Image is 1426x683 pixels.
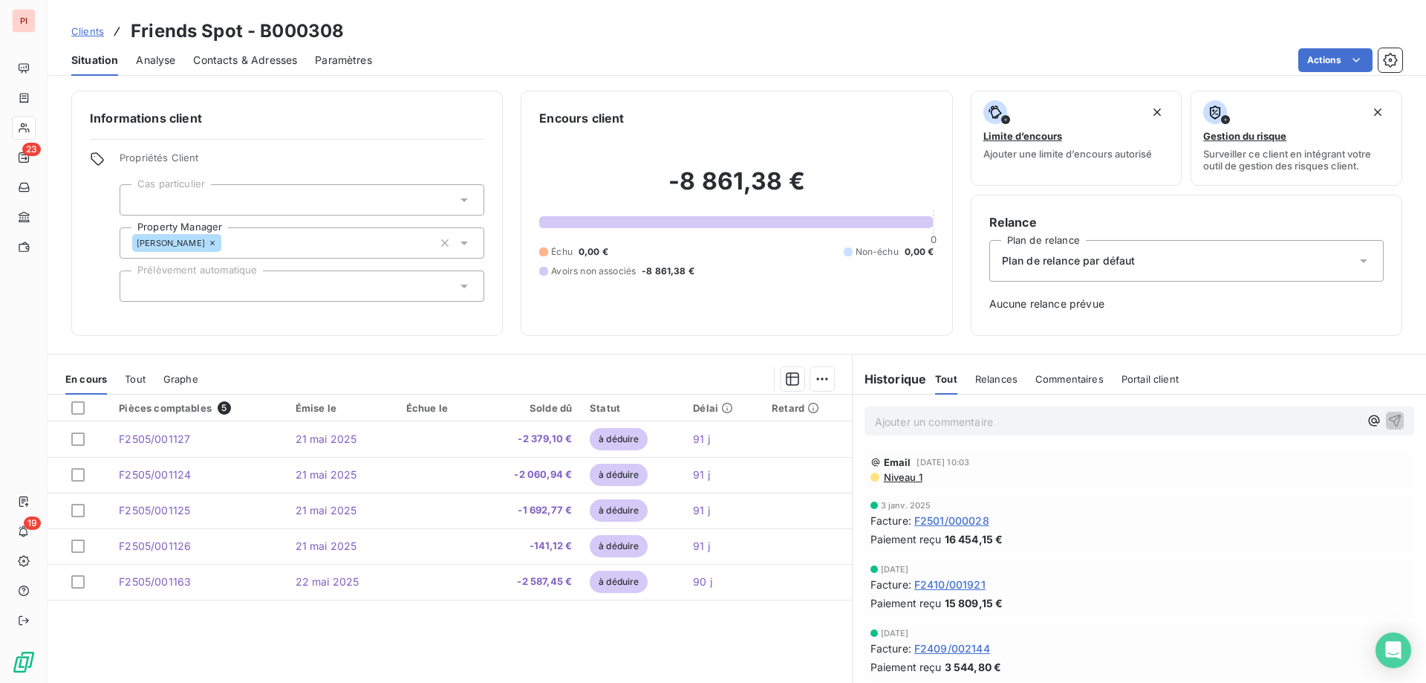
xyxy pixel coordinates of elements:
span: Non-échu [856,245,899,259]
span: 3 544,80 € [945,659,1002,675]
span: Tout [125,373,146,385]
div: PI [12,9,36,33]
span: [PERSON_NAME] [137,239,205,247]
span: Paiement reçu [870,531,942,547]
h6: Encours client [539,109,624,127]
span: Analyse [136,53,175,68]
h6: Historique [853,370,927,388]
span: Propriétés Client [120,152,484,172]
span: Paiement reçu [870,595,942,611]
span: -1 692,77 € [487,503,572,518]
span: 91 j [693,468,710,481]
span: -2 060,94 € [487,467,572,482]
h3: Friends Spot - B000308 [131,18,344,45]
span: 16 454,15 € [945,531,1003,547]
button: Gestion du risqueSurveiller ce client en intégrant votre outil de gestion des risques client. [1191,91,1402,186]
div: Émise le [296,402,388,414]
span: F2505/001124 [119,468,191,481]
span: 3 janv. 2025 [881,501,931,510]
span: 21 mai 2025 [296,504,357,517]
img: Logo LeanPay [12,650,36,674]
h6: Informations client [90,109,484,127]
button: Limite d’encoursAjouter une limite d’encours autorisé [971,91,1182,186]
span: 5 [218,401,231,415]
span: à déduire [590,464,648,486]
span: 21 mai 2025 [296,468,357,481]
span: 0 [931,233,937,245]
span: Email [884,456,911,468]
span: 0,00 € [905,245,934,259]
span: -2 587,45 € [487,574,572,589]
span: Facture : [870,513,911,528]
span: F2409/002144 [914,641,990,656]
div: Pièces comptables [119,401,277,415]
span: 0,00 € [579,245,608,259]
span: F2505/001125 [119,504,190,517]
span: 22 mai 2025 [296,575,359,588]
input: Ajouter une valeur [132,279,144,293]
span: -141,12 € [487,539,572,554]
span: Paiement reçu [870,659,942,675]
span: [DATE] [881,565,909,574]
span: En cours [65,373,107,385]
span: F2501/000028 [914,513,989,528]
span: 91 j [693,504,710,517]
span: F2505/001127 [119,433,190,445]
span: -8 861,38 € [642,265,694,278]
span: Clients [71,25,104,37]
span: à déduire [590,535,648,557]
div: Délai [693,402,754,414]
span: à déduire [590,428,648,450]
span: Gestion du risque [1203,130,1286,142]
span: Graphe [163,373,198,385]
span: -2 379,10 € [487,432,572,447]
span: F2505/001126 [119,540,191,552]
span: Niveau 1 [882,471,922,483]
span: à déduire [590,499,648,522]
span: Commentaires [1035,373,1104,385]
span: 23 [22,143,41,156]
span: Contacts & Adresses [193,53,297,68]
a: Clients [71,24,104,39]
span: [DATE] 10:03 [917,458,969,467]
a: 23 [12,146,35,169]
span: Plan de relance par défaut [1002,253,1136,268]
span: Avoirs non associés [551,265,636,278]
span: 21 mai 2025 [296,540,357,552]
span: Facture : [870,641,911,656]
span: Relances [975,373,1018,385]
button: Actions [1298,48,1373,72]
div: Échue le [406,402,469,414]
span: Situation [71,53,118,68]
div: Retard [772,402,843,414]
span: 91 j [693,540,710,552]
span: Tout [935,373,957,385]
span: [DATE] [881,629,909,638]
span: Limite d’encours [983,130,1062,142]
span: 21 mai 2025 [296,433,357,445]
input: Ajouter une valeur [132,193,144,207]
span: F2410/001921 [914,577,986,592]
h6: Relance [989,213,1384,231]
span: 90 j [693,575,712,588]
span: Surveiller ce client en intégrant votre outil de gestion des risques client. [1203,148,1390,172]
span: à déduire [590,571,648,593]
span: 15 809,15 € [945,595,1003,611]
span: Portail client [1121,373,1179,385]
div: Open Intercom Messenger [1375,632,1411,668]
span: Aucune relance prévue [989,297,1384,311]
span: Ajouter une limite d’encours autorisé [983,148,1152,160]
span: Échu [551,245,573,259]
span: 91 j [693,433,710,445]
span: F2505/001163 [119,575,191,588]
div: Solde dû [487,402,572,414]
span: 19 [24,517,41,530]
input: Ajouter une valeur [221,236,233,250]
span: Paramètres [315,53,372,68]
div: Statut [590,402,675,414]
span: Facture : [870,577,911,592]
h2: -8 861,38 € [539,166,934,211]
